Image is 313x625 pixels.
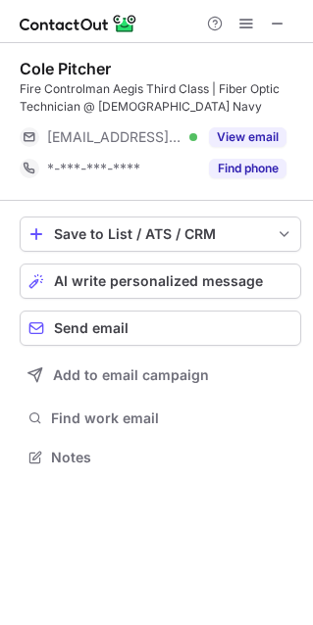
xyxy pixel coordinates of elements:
[20,216,301,252] button: save-profile-one-click
[20,444,301,471] button: Notes
[54,320,129,336] span: Send email
[54,273,263,289] span: AI write personalized message
[54,226,267,242] div: Save to List / ATS / CRM
[20,59,111,78] div: Cole Pitcher
[209,127,287,147] button: Reveal Button
[47,128,183,146] span: [EMAIL_ADDRESS][DOMAIN_NAME]
[209,159,287,178] button: Reveal Button
[53,367,209,383] span: Add to email campaign
[51,449,293,466] span: Notes
[51,409,293,427] span: Find work email
[20,80,301,116] div: Fire Controlman Aegis Third Class | Fiber Optic Technician @ [DEMOGRAPHIC_DATA] Navy
[20,264,301,299] button: AI write personalized message
[20,311,301,346] button: Send email
[20,405,301,432] button: Find work email
[20,12,137,35] img: ContactOut v5.3.10
[20,358,301,393] button: Add to email campaign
